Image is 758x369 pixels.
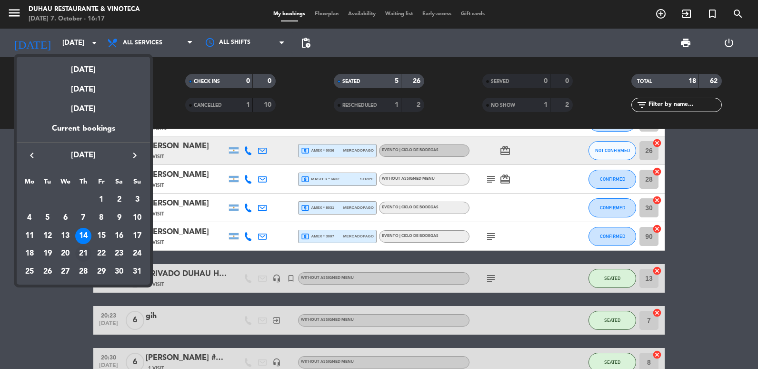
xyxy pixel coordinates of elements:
div: 31 [129,264,145,280]
td: August 29, 2025 [92,263,110,281]
td: August 26, 2025 [39,263,57,281]
td: August 15, 2025 [92,227,110,245]
div: 20 [57,246,73,262]
th: Wednesday [56,176,74,191]
td: August 13, 2025 [56,227,74,245]
div: 21 [75,246,91,262]
div: 19 [40,246,56,262]
button: keyboard_arrow_right [126,149,143,162]
td: August 24, 2025 [128,245,146,263]
div: 6 [57,210,73,226]
th: Thursday [74,176,92,191]
div: 24 [129,246,145,262]
td: August 7, 2025 [74,209,92,227]
div: 14 [75,228,91,244]
td: August 30, 2025 [110,263,129,281]
div: 15 [93,228,110,244]
td: August 20, 2025 [56,245,74,263]
td: August 16, 2025 [110,227,129,245]
div: 27 [57,264,73,280]
div: 23 [111,246,127,262]
td: August 5, 2025 [39,209,57,227]
div: [DATE] [17,96,150,123]
td: August 1, 2025 [92,191,110,209]
div: 17 [129,228,145,244]
button: keyboard_arrow_left [23,149,40,162]
div: 7 [75,210,91,226]
td: AUG [20,191,92,209]
div: 4 [21,210,38,226]
th: Sunday [128,176,146,191]
div: Current bookings [17,123,150,142]
td: August 11, 2025 [20,227,39,245]
div: 25 [21,264,38,280]
div: 12 [40,228,56,244]
div: 30 [111,264,127,280]
td: August 14, 2025 [74,227,92,245]
div: 1 [93,192,110,208]
td: August 10, 2025 [128,209,146,227]
td: August 4, 2025 [20,209,39,227]
div: 16 [111,228,127,244]
td: August 27, 2025 [56,263,74,281]
td: August 31, 2025 [128,263,146,281]
td: August 8, 2025 [92,209,110,227]
td: August 3, 2025 [128,191,146,209]
div: 18 [21,246,38,262]
td: August 22, 2025 [92,245,110,263]
div: [DATE] [17,76,150,96]
i: keyboard_arrow_right [129,150,140,161]
div: 11 [21,228,38,244]
td: August 18, 2025 [20,245,39,263]
td: August 6, 2025 [56,209,74,227]
th: Monday [20,176,39,191]
th: Friday [92,176,110,191]
div: 8 [93,210,110,226]
th: Saturday [110,176,129,191]
td: August 12, 2025 [39,227,57,245]
td: August 28, 2025 [74,263,92,281]
div: 28 [75,264,91,280]
td: August 19, 2025 [39,245,57,263]
th: Tuesday [39,176,57,191]
td: August 17, 2025 [128,227,146,245]
td: August 21, 2025 [74,245,92,263]
td: August 25, 2025 [20,263,39,281]
td: August 9, 2025 [110,209,129,227]
span: [DATE] [40,149,126,162]
div: 9 [111,210,127,226]
div: 3 [129,192,145,208]
div: 29 [93,264,110,280]
td: August 23, 2025 [110,245,129,263]
div: 10 [129,210,145,226]
div: 13 [57,228,73,244]
div: 2 [111,192,127,208]
div: 26 [40,264,56,280]
div: 5 [40,210,56,226]
i: keyboard_arrow_left [26,150,38,161]
div: [DATE] [17,57,150,76]
td: August 2, 2025 [110,191,129,209]
div: 22 [93,246,110,262]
